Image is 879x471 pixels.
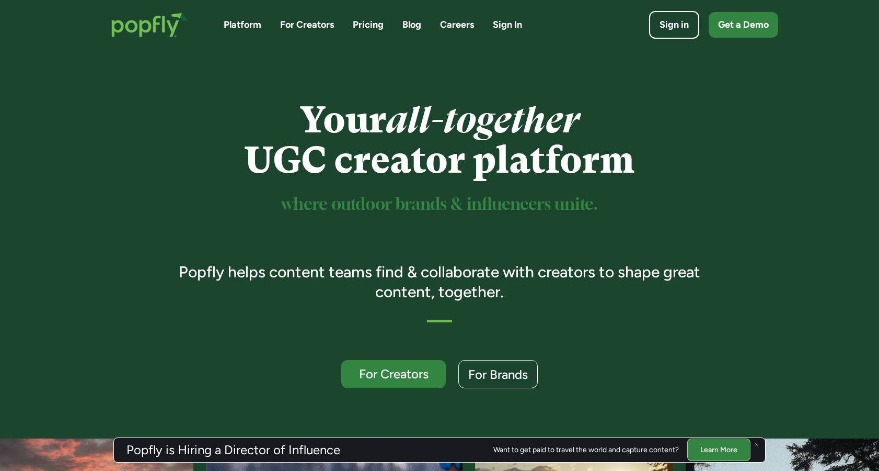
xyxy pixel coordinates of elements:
[709,12,778,38] a: Get a Demo
[164,100,715,181] h1: Your UGC creator platform
[341,360,446,388] a: For Creators
[126,444,340,456] h3: Popfly is Hiring a Director of Influence
[101,2,199,48] a: home
[493,446,679,454] div: Want to get paid to travel the world and capture content?
[280,18,334,31] a: For Creators
[660,18,689,31] div: Sign in
[440,18,474,31] a: Careers
[458,360,538,388] a: For Brands
[386,99,579,141] em: all-together
[164,262,715,301] h3: Popfly helps content teams find & collaborate with creators to shape great content, together.
[353,18,384,31] a: Pricing
[468,368,528,381] div: For Brands
[687,439,750,461] a: Learn More
[718,18,769,31] div: Get a Demo
[649,11,699,39] a: Sign in
[351,367,436,380] div: For Creators
[224,18,261,31] a: Platform
[281,197,598,213] sup: where outdoor brands & influencers unite.
[402,18,421,31] a: Blog
[493,18,522,31] a: Sign In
